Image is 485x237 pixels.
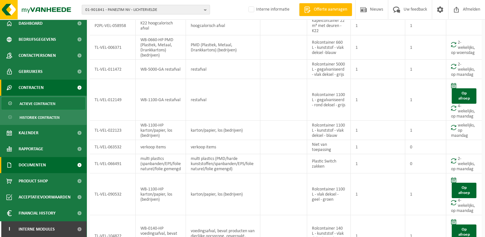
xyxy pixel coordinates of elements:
[307,35,351,60] td: Rolcontainer 660 L - kunststof - vlak deksel -blauw
[136,173,186,215] td: WB-1100-HP karton/papier, los (bedrijven)
[351,79,405,121] td: 1
[351,35,405,60] td: 1
[307,60,351,79] td: Rolcontainer 5000 L - gegalvaniseerd - vlak deksel - grijs
[19,157,46,173] span: Documenten
[136,60,186,79] td: WB-5000-GA restafval
[90,60,136,79] td: TL-VEL-011472
[19,125,38,141] span: Kalender
[405,121,446,140] td: 1
[19,48,56,64] span: Contactpersonen
[19,173,48,189] span: Product Shop
[452,88,476,104] a: Op afroep
[186,173,260,215] td: karton/papier, los (bedrijven)
[446,60,482,79] td: 2-wekelijks, op maandag
[186,79,260,121] td: restafval
[299,3,352,16] a: Offerte aanvragen
[19,141,43,157] span: Rapportage
[307,154,351,173] td: Plastic Switch zakken
[446,35,482,60] td: 2-wekelijks, op woensdag
[351,16,405,35] td: 1
[405,35,446,60] td: 1
[307,79,351,121] td: Rolcontainer 1100 L - gegalvaniseerd - rond deksel - grijs
[136,154,186,173] td: multi plastics (spanbanden/EPS/folie naturel/folie gemengd
[90,154,136,173] td: TL-VEL-066491
[90,173,136,215] td: TL-VEL-090532
[90,35,136,60] td: TL-VEL-006371
[82,5,210,14] button: 01-901841 - PANELTIM NV - LICHTERVELDE
[136,79,186,121] td: WB-1100-GA restafval
[90,16,136,35] td: P2PL-VEL-058958
[405,60,446,79] td: 1
[19,80,44,96] span: Contracten
[351,140,405,154] td: 1
[446,154,482,173] td: 2-wekelijks, op maandag
[186,16,260,35] td: hoogcalorisch afval
[90,140,136,154] td: TL-VEL-063532
[136,35,186,60] td: WB-0660-HP PMD (Plastiek, Metaal, Drankkartons) (bedrijven)
[446,121,482,140] td: wekelijks, op maandag
[186,140,260,154] td: verkoop items
[136,121,186,140] td: WB-1100-HP karton/papier, los (bedrijven)
[19,205,55,221] span: Financial History
[20,98,55,110] span: Actieve contracten
[186,154,260,173] td: multi plastics (PMD/harde kunststoffen/spanbanden/EPS/folie naturel/folie gemengd)
[19,31,56,48] span: Bedrijfsgegevens
[307,16,351,35] td: Kapelcontainer 22 m³ met deuren - K22
[405,16,446,35] td: 1
[452,183,476,198] a: Op afroep
[405,140,446,154] td: 0
[186,60,260,79] td: restafval
[2,97,85,110] a: Actieve contracten
[351,173,405,215] td: 1
[90,79,136,121] td: TL-VEL-012149
[446,79,482,121] td: 4-wekelijks, op maandag
[186,121,260,140] td: karton/papier, los (bedrijven)
[446,173,482,215] td: 4-wekelijks, op maandag
[19,189,71,205] span: Acceptatievoorwaarden
[405,173,446,215] td: 1
[85,5,201,15] span: 01-901841 - PANELTIM NV - LICHTERVELDE
[351,121,405,140] td: 1
[312,6,349,13] span: Offerte aanvragen
[2,111,85,123] a: Historiek contracten
[90,121,136,140] td: TL-VEL-022123
[307,121,351,140] td: Rolcontainer 1100 L - kunststof - vlak deksel - blauw
[20,111,60,124] span: Historiek contracten
[186,35,260,60] td: PMD (Plastiek, Metaal, Drankkartons) (bedrijven)
[405,79,446,121] td: 1
[405,154,446,173] td: 0
[19,64,43,80] span: Gebruikers
[307,140,351,154] td: Niet van toepassing
[351,154,405,173] td: 1
[307,173,351,215] td: Rolcontainer 1100 L - vlak deksel - geel - groen
[351,60,405,79] td: 1
[136,16,186,35] td: K22 hoogcalorisch afval
[247,5,289,14] label: Interne informatie
[136,140,186,154] td: verkoop items
[19,15,43,31] span: Dashboard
